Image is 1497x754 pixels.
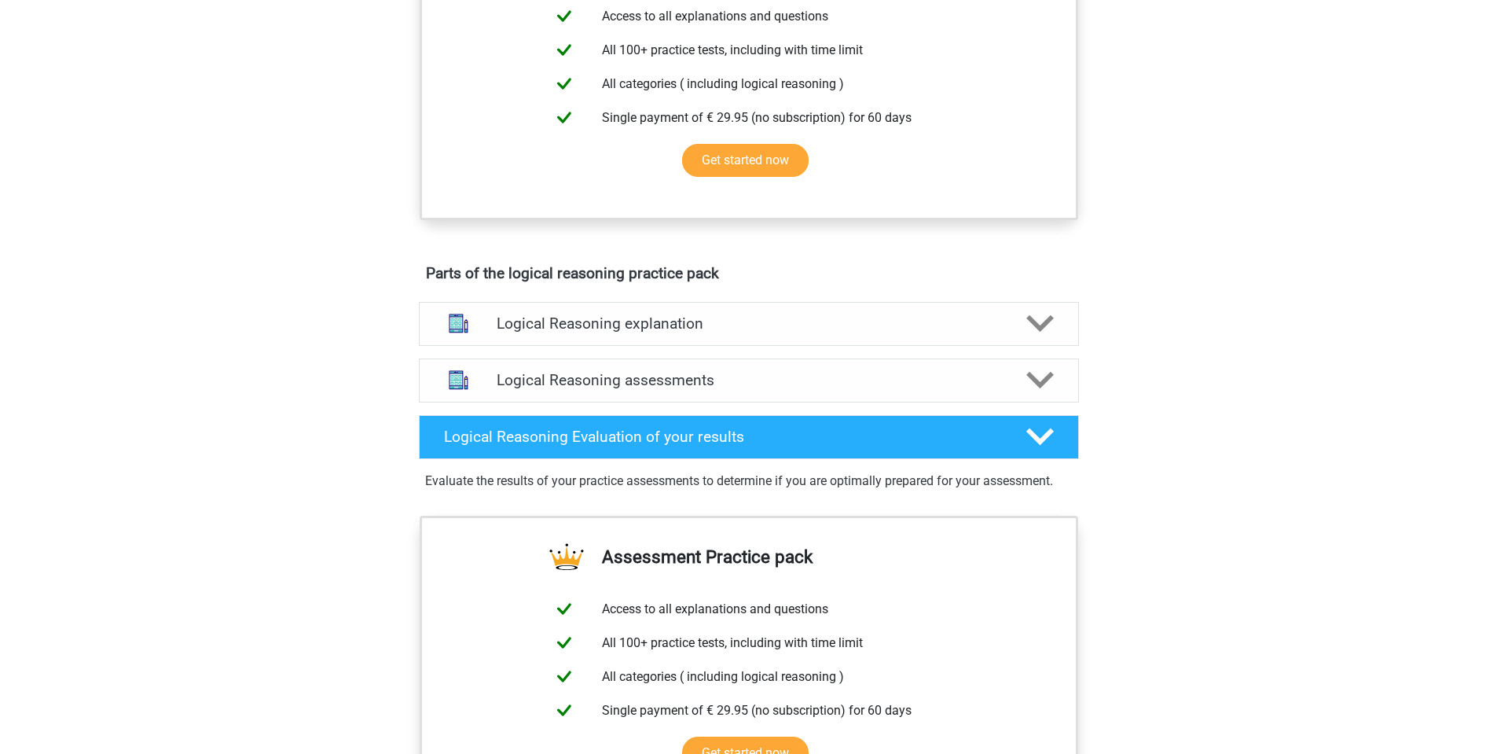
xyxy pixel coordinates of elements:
img: logical reasoning explanations [438,303,479,344]
h4: Logical Reasoning explanation [497,314,1001,333]
h4: Parts of the logical reasoning practice pack [426,264,1072,282]
a: Get started now [682,144,809,177]
p: Evaluate the results of your practice assessments to determine if you are optimally prepared for ... [425,472,1073,491]
h4: Logical Reasoning assessments [497,371,1001,389]
a: Logical Reasoning Evaluation of your results [413,415,1085,459]
img: logical reasoning assessments [438,360,479,400]
a: explanations Logical Reasoning explanation [413,302,1085,346]
a: assessments Logical Reasoning assessments [413,359,1085,403]
h4: Logical Reasoning Evaluation of your results [444,428,1001,446]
